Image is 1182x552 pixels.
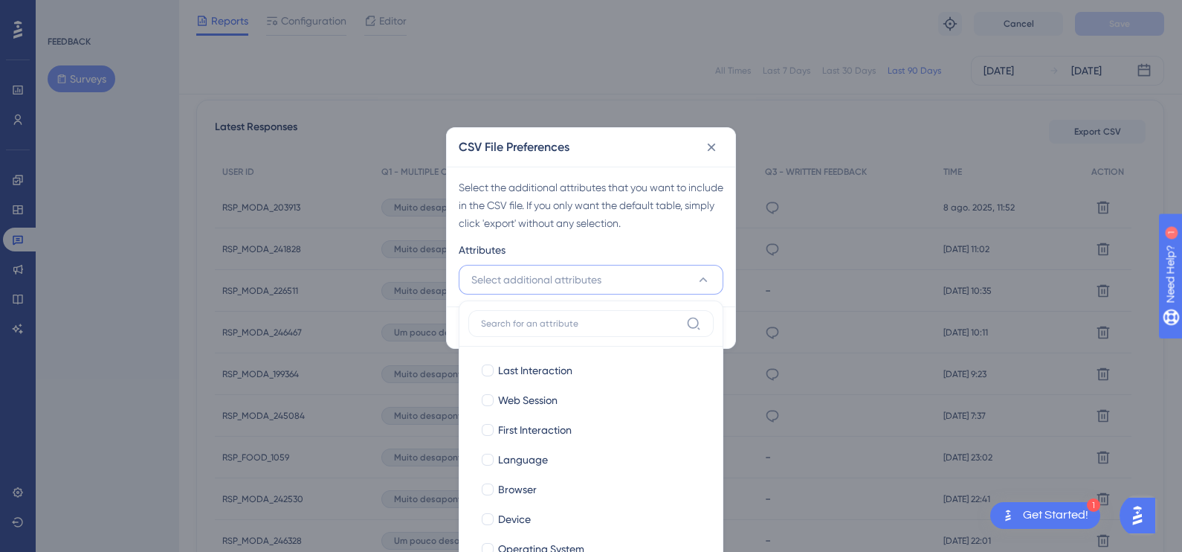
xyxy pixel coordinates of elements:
[459,179,723,232] div: Select the additional attributes that you want to include in the CSV file. If you only want the d...
[498,421,572,439] span: First Interaction
[990,502,1100,529] div: Open Get Started! checklist, remaining modules: 1
[1120,493,1164,538] iframe: UserGuiding AI Assistant Launcher
[1023,507,1088,524] div: Get Started!
[459,241,506,259] span: Attributes
[498,362,572,379] span: Last Interaction
[35,4,93,22] span: Need Help?
[498,510,531,528] span: Device
[498,481,537,498] span: Browser
[498,391,558,409] span: Web Session
[471,271,601,289] span: Select additional attributes
[999,507,1017,524] img: launcher-image-alternative-text
[103,7,108,19] div: 1
[498,451,548,469] span: Language
[459,138,569,156] h2: CSV File Preferences
[1087,498,1100,512] div: 1
[481,318,680,330] input: Search for an attribute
